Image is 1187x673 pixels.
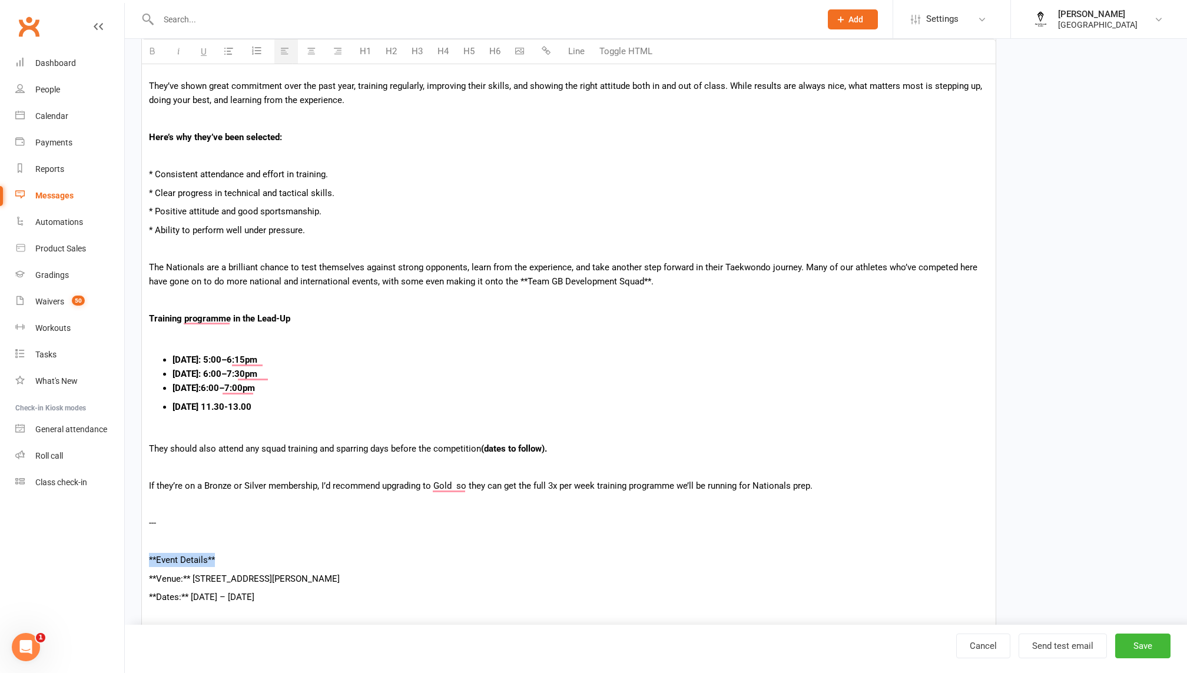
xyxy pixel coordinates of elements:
button: Toggle HTML [593,40,658,64]
b: [DATE] 11.30-13.00 [173,402,251,412]
iframe: Intercom live chat [12,633,40,661]
button: H4 [432,40,455,64]
span: Settings [926,6,959,32]
div: Workouts [35,323,71,333]
a: Clubworx [14,12,44,41]
a: Workouts [15,315,124,342]
button: Line [562,40,591,64]
p: * Consistent attendance and effort in training. [149,167,989,181]
button: H2 [380,40,403,64]
p: --- [149,516,989,530]
a: Roll call [15,443,124,469]
img: thumb_image1645566591.png [1029,8,1052,31]
p: **Dates:** [DATE] – [DATE] [149,590,989,604]
div: General attendance [35,425,107,434]
div: Gradings [35,270,69,280]
div: Payments [35,138,72,147]
button: Ordered List [245,41,271,63]
div: Product Sales [35,244,86,253]
button: Send test email [1019,634,1107,658]
a: Tasks [15,342,124,368]
a: General attendance kiosk mode [15,416,124,443]
a: What's New [15,368,124,394]
a: People [15,77,124,103]
div: [PERSON_NAME] [1058,9,1138,19]
button: Add [828,9,878,29]
b: Here’s why they’ve been selected: [149,132,282,142]
p: If they’re on a Bronze or Silver membership, I’d recommend upgrading to Gold so they can get the ... [149,479,989,493]
div: What's New [35,376,78,386]
button: H1 [354,40,377,64]
div: Reports [35,164,64,174]
a: Payments [15,130,124,156]
button: Align text right [327,39,351,64]
div: Class check-in [35,478,87,487]
button: Bold [142,39,165,64]
button: Underline [195,39,215,64]
a: Dashboard [15,50,124,77]
button: H6 [483,40,506,64]
span: 50 [72,296,85,306]
a: Calendar [15,103,124,130]
a: Product Sales [15,236,124,262]
div: Dashboard [35,58,76,68]
b: (dates to follow). [481,443,547,454]
button: H3 [406,40,429,64]
div: Messages [35,191,74,200]
a: Class kiosk mode [15,469,124,496]
b: [DATE]:6:00–7:00pm [173,383,255,393]
p: They should also attend any squad training and sparring days before the competition [149,442,989,456]
button: Align text left [274,39,298,64]
div: Roll call [35,451,63,460]
a: Automations [15,209,124,236]
a: Messages [15,183,124,209]
button: Insert link [536,40,559,64]
b: [DATE]: 6:00–7:30pm [173,369,257,379]
a: Gradings [15,262,124,289]
button: Unordered List [218,39,242,64]
a: Reports [15,156,124,183]
p: * Ability to perform well under pressure. [149,223,989,237]
button: Save [1115,634,1171,658]
div: People [35,85,60,94]
a: Cancel [956,634,1010,658]
div: [GEOGRAPHIC_DATA] [1058,19,1138,30]
b: Training programme in the Lead-Up [149,313,290,324]
span: Add [848,15,863,24]
button: Italic [168,39,192,64]
p: **Venue:** [STREET_ADDRESS][PERSON_NAME] [149,572,989,586]
p: The Nationals are a brilliant chance to test themselves against strong opponents, learn from the ... [149,260,989,289]
b: [DATE]: 5:00–6:15pm [173,354,257,365]
div: Waivers [35,297,64,306]
p: * Clear progress in technical and tactical skills. [149,186,989,200]
p: * Positive attitude and good sportsmanship. [149,204,989,218]
button: Center [301,39,324,64]
span: 1 [36,633,45,642]
p: They’ve shown great commitment over the past year, training regularly, improving their skills, an... [149,79,989,107]
div: Automations [35,217,83,227]
a: Waivers 50 [15,289,124,315]
input: Search... [155,11,813,28]
button: H5 [457,40,480,64]
div: Calendar [35,111,68,121]
div: Tasks [35,350,57,359]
